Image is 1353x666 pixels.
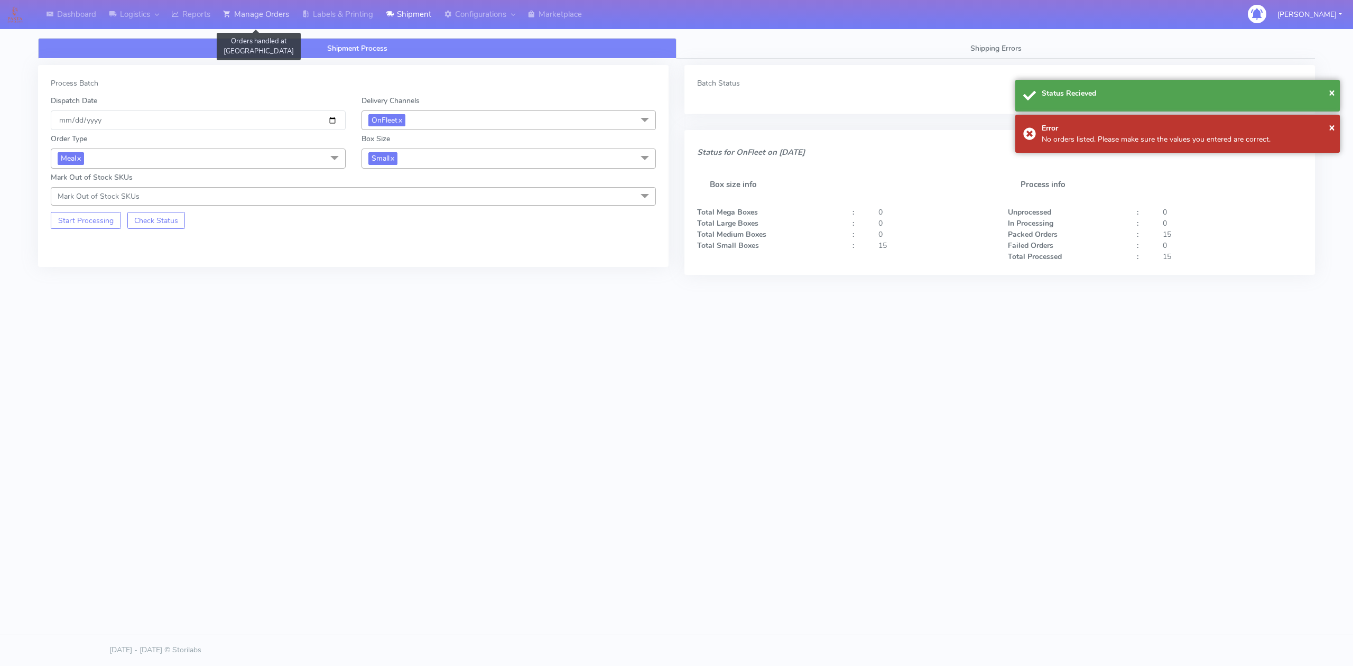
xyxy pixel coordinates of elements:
span: Meal [58,152,84,164]
button: Close [1329,119,1335,135]
div: 0 [870,207,1000,218]
span: Small [368,152,397,164]
strong: Total Large Boxes [697,218,758,228]
h5: Process info [1008,168,1303,202]
div: Process Batch [51,78,656,89]
strong: Packed Orders [1008,229,1058,239]
div: 0 [1155,207,1310,218]
a: x [397,114,402,125]
strong: : [1137,207,1138,217]
label: Delivery Channels [362,95,420,106]
strong: Total Processed [1008,252,1062,262]
strong: In Processing [1008,218,1053,228]
div: 0 [870,229,1000,240]
strong: : [852,218,854,228]
label: Box Size [362,133,390,144]
strong: : [852,207,854,217]
button: Check Status [127,212,186,229]
h5: Box size info [697,168,992,202]
div: Status Recieved [1042,88,1332,99]
strong: : [1137,229,1138,239]
span: Mark Out of Stock SKUs [58,191,140,201]
strong: : [1137,252,1138,262]
strong: Total Small Boxes [697,240,759,251]
strong: : [852,240,854,251]
strong: Total Mega Boxes [697,207,758,217]
span: Shipping Errors [970,43,1022,53]
a: x [76,152,81,163]
span: × [1329,120,1335,134]
strong: Failed Orders [1008,240,1053,251]
div: 15 [870,240,1000,251]
strong: : [1137,218,1138,228]
div: 15 [1155,229,1310,240]
strong: : [1137,240,1138,251]
div: 15 [1155,251,1310,262]
span: × [1329,85,1335,99]
button: Close [1329,85,1335,100]
div: 0 [870,218,1000,229]
button: [PERSON_NAME] [1269,4,1350,25]
strong: Total Medium Boxes [697,229,766,239]
label: Mark Out of Stock SKUs [51,172,133,183]
div: Error [1042,123,1332,134]
label: Order Type [51,133,87,144]
strong: : [852,229,854,239]
a: x [390,152,394,163]
span: Shipment Process [327,43,387,53]
ul: Tabs [38,38,1315,59]
strong: Unprocessed [1008,207,1051,217]
div: No orders listed. Please make sure the values you entered are correct. [1042,134,1332,145]
label: Dispatch Date [51,95,97,106]
div: 0 [1155,240,1310,251]
div: 0 [1155,218,1310,229]
span: OnFleet [368,114,405,126]
i: Status for OnFleet on [DATE] [697,147,805,158]
button: Start Processing [51,212,121,229]
div: Batch Status [697,78,1302,89]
